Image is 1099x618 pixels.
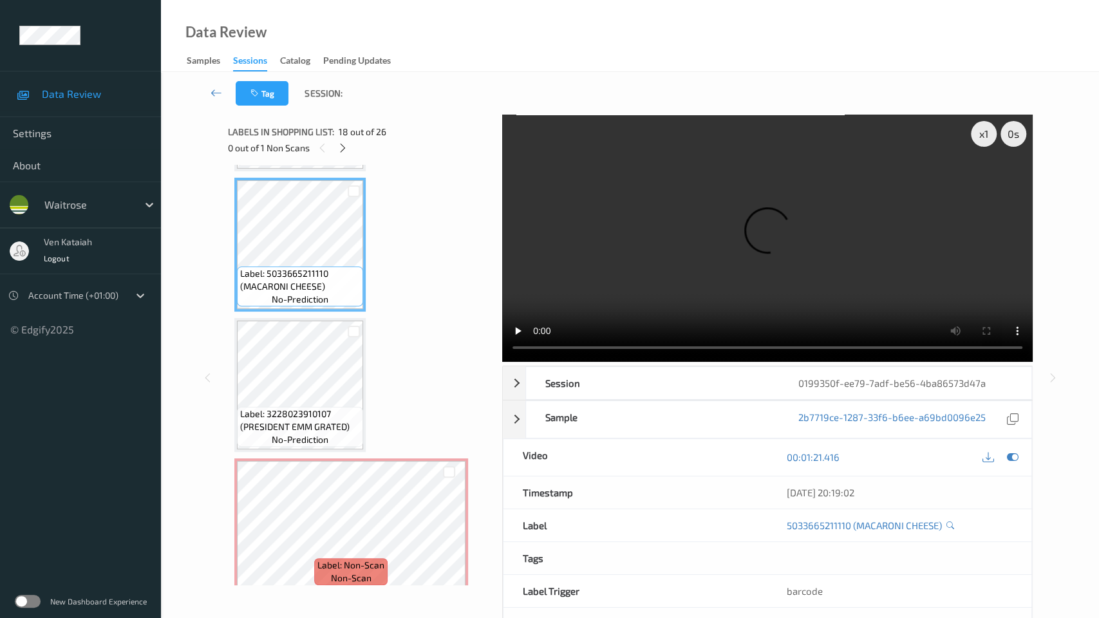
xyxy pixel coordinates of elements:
a: Catalog [280,52,323,70]
span: Label: 5033665211110 (MACARONI CHEESE) [240,267,360,293]
span: Label: 3228023910107 (PRESIDENT EMM GRATED) [240,407,360,433]
div: [DATE] 20:19:02 [787,486,1012,499]
span: 18 out of 26 [339,126,386,138]
div: 0199350f-ee79-7adf-be56-4ba86573d47a [778,367,1031,399]
div: 0 out of 1 Non Scans [228,140,493,156]
div: Samples [187,54,220,70]
span: non-scan [331,572,371,585]
span: Label: Non-Scan [317,559,384,572]
a: Sessions [233,52,280,71]
div: Catalog [280,54,310,70]
span: Labels in shopping list: [228,126,334,138]
div: Session [526,367,778,399]
div: Sessions [233,54,267,71]
div: Tags [503,542,767,574]
div: Session0199350f-ee79-7adf-be56-4ba86573d47a [503,366,1032,400]
div: Label [503,509,767,541]
a: 00:01:21.416 [787,451,840,464]
a: 2b7719ce-1287-33f6-b6ee-a69bd0096e25 [798,411,985,428]
div: Timestamp [503,476,767,509]
div: Sample2b7719ce-1287-33f6-b6ee-a69bd0096e25 [503,400,1032,438]
a: 5033665211110 (MACARONI CHEESE) [787,519,942,532]
div: Label Trigger [503,575,767,607]
div: x 1 [971,121,997,147]
div: Pending Updates [323,54,391,70]
span: no-prediction [272,293,328,306]
div: 0 s [1000,121,1026,147]
a: Samples [187,52,233,70]
button: Tag [236,81,288,106]
div: barcode [767,575,1031,607]
span: Session: [305,87,342,100]
div: Sample [526,401,778,438]
a: Pending Updates [323,52,404,70]
span: no-prediction [272,433,328,446]
div: Data Review [185,26,267,39]
div: Video [503,439,767,476]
